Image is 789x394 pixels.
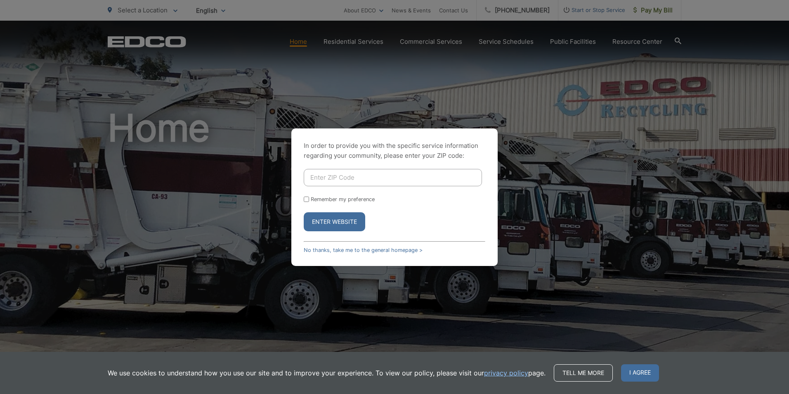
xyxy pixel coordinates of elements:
label: Remember my preference [311,196,375,202]
p: We use cookies to understand how you use our site and to improve your experience. To view our pol... [108,368,546,378]
a: privacy policy [484,368,528,378]
span: I agree [621,364,659,382]
p: In order to provide you with the specific service information regarding your community, please en... [304,141,485,161]
a: Tell me more [554,364,613,382]
a: No thanks, take me to the general homepage > [304,247,423,253]
input: Enter ZIP Code [304,169,482,186]
button: Enter Website [304,212,365,231]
